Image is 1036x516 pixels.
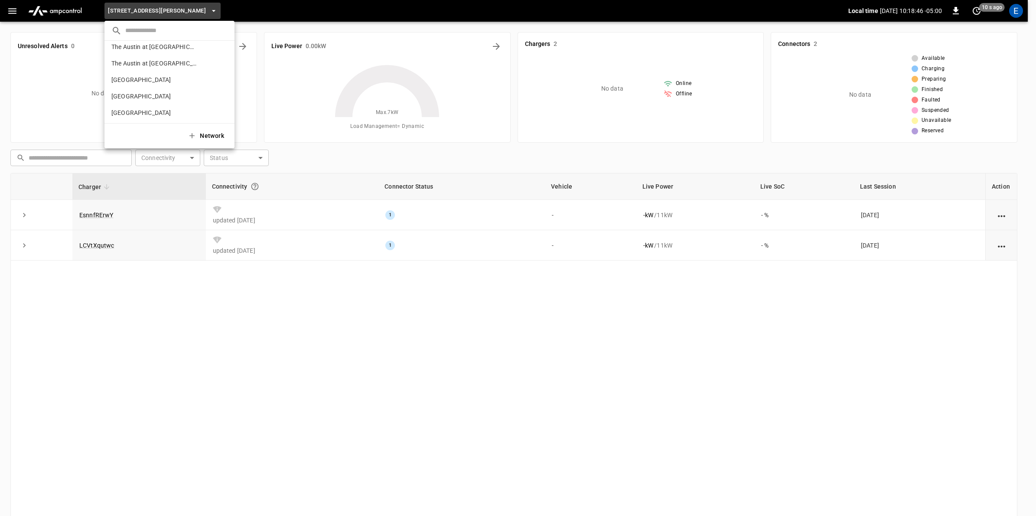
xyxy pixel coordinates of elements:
p: The Austin at [GEOGRAPHIC_DATA] 2 [111,59,198,68]
p: [GEOGRAPHIC_DATA] [111,75,196,84]
p: [GEOGRAPHIC_DATA] [111,108,197,117]
p: [GEOGRAPHIC_DATA] [111,92,198,101]
p: The Austin at [GEOGRAPHIC_DATA] 1 [111,42,196,51]
button: Network [182,127,231,145]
